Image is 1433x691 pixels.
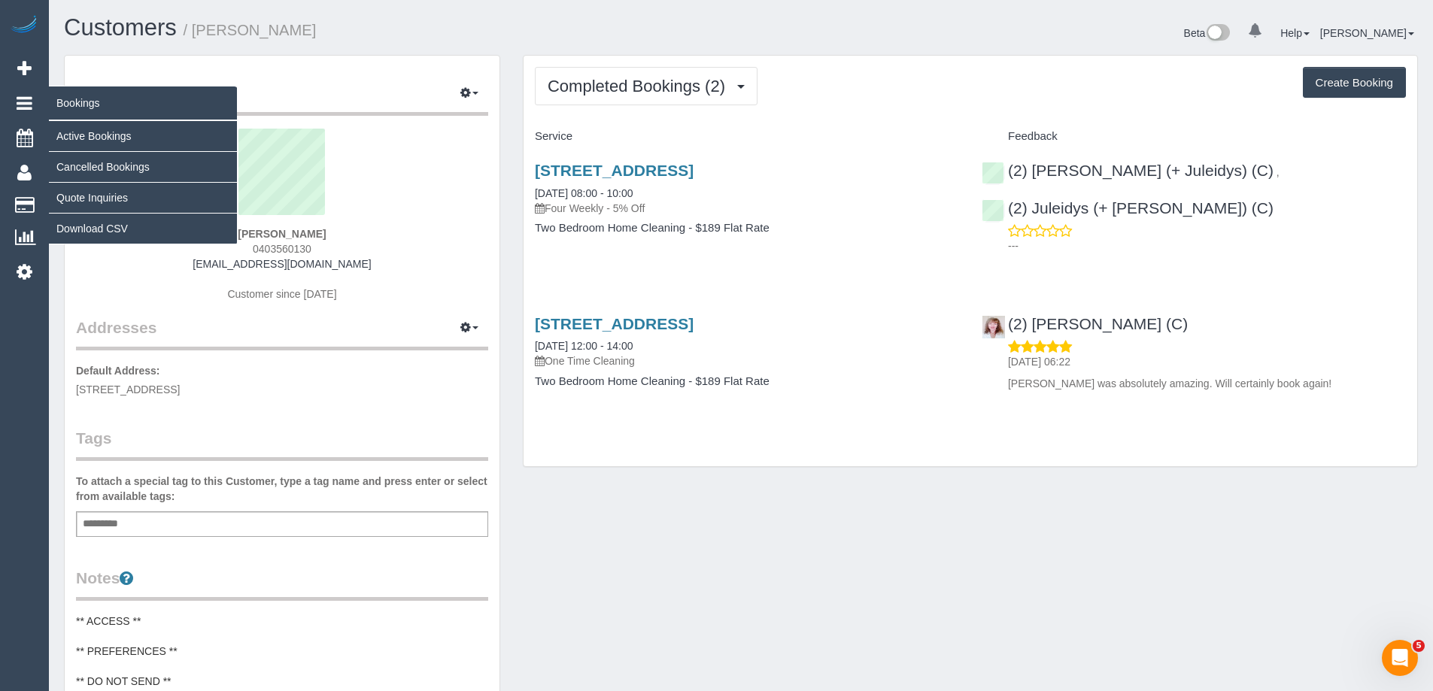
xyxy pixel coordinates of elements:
[535,340,633,352] a: [DATE] 12:00 - 14:00
[49,86,237,120] span: Bookings
[1008,376,1406,391] p: [PERSON_NAME] was absolutely amazing. Will certainly book again!
[49,214,237,244] a: Download CSV
[535,375,959,388] h4: Two Bedroom Home Cleaning - $189 Flat Rate
[535,222,959,235] h4: Two Bedroom Home Cleaning - $189 Flat Rate
[49,121,237,151] a: Active Bookings
[76,474,488,504] label: To attach a special tag to this Customer, type a tag name and press enter or select from availabl...
[982,199,1274,217] a: (2) Juleidys (+ [PERSON_NAME]) (C)
[1277,166,1280,178] span: ,
[1205,24,1230,44] img: New interface
[76,82,488,116] legend: Customer Info
[49,183,237,213] a: Quote Inquiries
[227,288,336,300] span: Customer since [DATE]
[1280,27,1310,39] a: Help
[238,228,326,240] strong: [PERSON_NAME]
[1320,27,1414,39] a: [PERSON_NAME]
[982,162,1274,179] a: (2) [PERSON_NAME] (+ Juleidys) (C)
[535,130,959,143] h4: Service
[535,315,694,332] a: [STREET_ADDRESS]
[982,316,1005,338] img: (2) Kerry Welfare (C)
[548,77,733,95] span: Completed Bookings (2)
[193,258,371,270] a: [EMAIL_ADDRESS][DOMAIN_NAME]
[982,130,1406,143] h4: Feedback
[253,243,311,255] span: 0403560130
[1008,238,1406,253] p: ---
[184,22,317,38] small: / [PERSON_NAME]
[982,315,1188,332] a: (2) [PERSON_NAME] (C)
[535,187,633,199] a: [DATE] 08:00 - 10:00
[1303,67,1406,98] button: Create Booking
[76,363,160,378] label: Default Address:
[76,383,180,396] span: [STREET_ADDRESS]
[535,353,959,368] p: One Time Cleaning
[49,120,237,244] ul: Bookings
[76,427,488,461] legend: Tags
[1184,27,1231,39] a: Beta
[1382,640,1418,676] iframe: Intercom live chat
[535,162,694,179] a: [STREET_ADDRESS]
[76,567,488,601] legend: Notes
[9,15,39,36] img: Automaid Logo
[1413,640,1425,652] span: 5
[535,67,757,105] button: Completed Bookings (2)
[1008,354,1406,369] p: [DATE] 06:22
[535,201,959,216] p: Four Weekly - 5% Off
[64,14,177,41] a: Customers
[49,152,237,182] a: Cancelled Bookings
